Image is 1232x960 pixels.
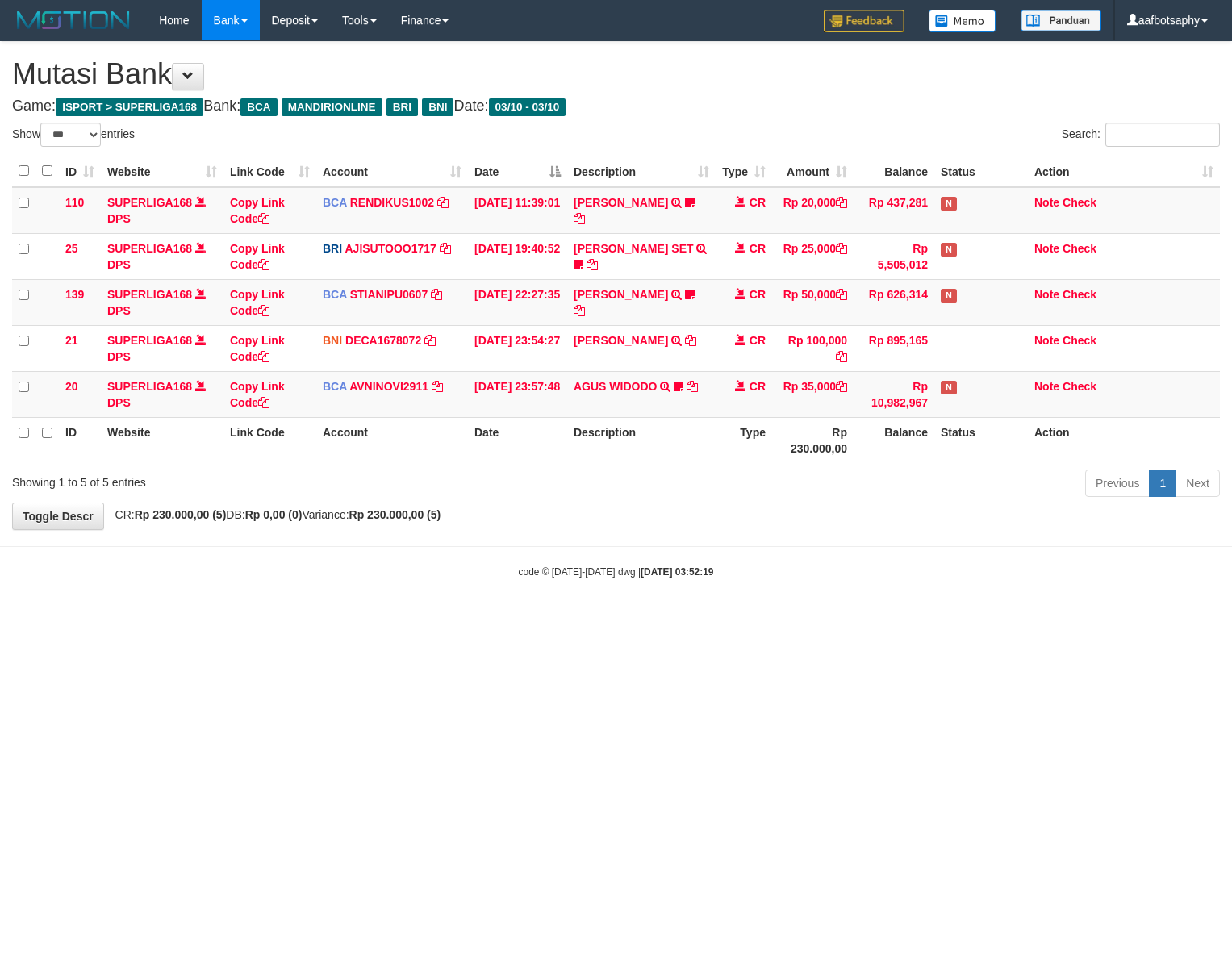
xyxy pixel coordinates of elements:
a: Check [1063,288,1096,301]
th: Date: activate to sort column descending [468,156,567,187]
a: Copy Rp 20,000 to clipboard [836,196,847,209]
a: AGUS WIDODO [574,380,657,393]
td: Rp 5,505,012 [854,233,934,279]
td: [DATE] 22:27:35 [468,279,567,325]
a: AVNINOVI2911 [349,380,428,393]
a: Copy Rp 100,000 to clipboard [836,350,847,363]
a: Copy STIANIPU0607 to clipboard [431,288,442,301]
a: Copy AVNINOVI2911 to clipboard [432,380,443,393]
span: MANDIRIONLINE [282,98,382,116]
td: Rp 25,000 [772,233,854,279]
th: ID: activate to sort column ascending [59,156,101,187]
td: Rp 50,000 [772,279,854,325]
h4: Game: Bank: Date: [12,98,1220,115]
a: RENDIKUS1002 [350,196,434,209]
span: BNI [323,334,342,347]
a: Check [1063,380,1096,393]
td: Rp 20,000 [772,187,854,234]
img: Button%20Memo.svg [929,10,996,32]
th: Balance [854,156,934,187]
td: DPS [101,279,223,325]
td: [DATE] 23:57:48 [468,371,567,417]
a: Copy Link Code [230,288,285,317]
strong: [DATE] 03:52:19 [641,566,713,578]
a: Copy Link Code [230,196,285,225]
th: Link Code: activate to sort column ascending [223,156,316,187]
a: SUPERLIGA168 [107,242,192,255]
th: Balance [854,417,934,463]
span: 03/10 - 03/10 [489,98,566,116]
td: DPS [101,233,223,279]
a: Copy DECA1678072 to clipboard [424,334,436,347]
span: CR [750,334,766,347]
th: Description [567,417,716,463]
div: Showing 1 to 5 of 5 entries [12,468,501,490]
span: BCA [323,288,347,301]
span: BCA [323,196,347,209]
th: Type [716,417,772,463]
a: Note [1034,380,1059,393]
h1: Mutasi Bank [12,58,1220,90]
td: DPS [101,325,223,371]
td: [DATE] 11:39:01 [468,187,567,234]
th: Type: activate to sort column ascending [716,156,772,187]
th: Status [934,417,1028,463]
span: CR: DB: Variance: [107,508,441,521]
td: Rp 437,281 [854,187,934,234]
img: panduan.png [1021,10,1101,31]
select: Showentries [40,123,101,147]
label: Search: [1062,123,1220,147]
td: DPS [101,371,223,417]
a: Copy ADAM BAGUS SET to clipboard [587,258,598,271]
a: Note [1034,288,1059,301]
a: Note [1034,334,1059,347]
a: DECA1678072 [345,334,421,347]
span: BRI [386,98,418,116]
span: CR [750,196,766,209]
span: 139 [65,288,84,301]
span: 25 [65,242,78,255]
th: Description: activate to sort column ascending [567,156,716,187]
th: Link Code [223,417,316,463]
a: Check [1063,242,1096,255]
a: [PERSON_NAME] [574,288,668,301]
span: Has Note [941,243,957,257]
a: Copy Rp 25,000 to clipboard [836,242,847,255]
a: [PERSON_NAME] [574,196,668,209]
a: AJISUTOOO1717 [345,242,436,255]
span: CR [750,242,766,255]
a: Copy RENDIKUS1002 to clipboard [437,196,449,209]
strong: Rp 230.000,00 (5) [135,508,227,521]
a: Copy Link Code [230,380,285,409]
td: [DATE] 23:54:27 [468,325,567,371]
a: Note [1034,196,1059,209]
a: Check [1063,196,1096,209]
input: Search: [1105,123,1220,147]
span: BCA [323,380,347,393]
a: [PERSON_NAME] [574,334,668,347]
a: Copy FARHAN ADI RISWANTO to clipboard [685,334,696,347]
th: ID [59,417,101,463]
th: Website [101,417,223,463]
span: CR [750,288,766,301]
th: Account [316,417,468,463]
strong: Rp 230.000,00 (5) [349,508,441,521]
th: Account: activate to sort column ascending [316,156,468,187]
span: Has Note [941,289,957,303]
a: Copy DENI SETIAWAN to clipboard [574,304,585,317]
a: Check [1063,334,1096,347]
a: Copy AJISUTOOO1717 to clipboard [440,242,451,255]
th: Date [468,417,567,463]
strong: Rp 0,00 (0) [245,508,303,521]
a: Copy Rp 50,000 to clipboard [836,288,847,301]
td: Rp 895,165 [854,325,934,371]
th: Amount: activate to sort column ascending [772,156,854,187]
a: Copy NOVEN ELING PRAYOG to clipboard [574,212,585,225]
a: [PERSON_NAME] SET [574,242,694,255]
span: 20 [65,380,78,393]
span: ISPORT > SUPERLIGA168 [56,98,203,116]
a: STIANIPU0607 [350,288,428,301]
a: Copy Link Code [230,242,285,271]
td: Rp 10,982,967 [854,371,934,417]
a: Copy Rp 35,000 to clipboard [836,380,847,393]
